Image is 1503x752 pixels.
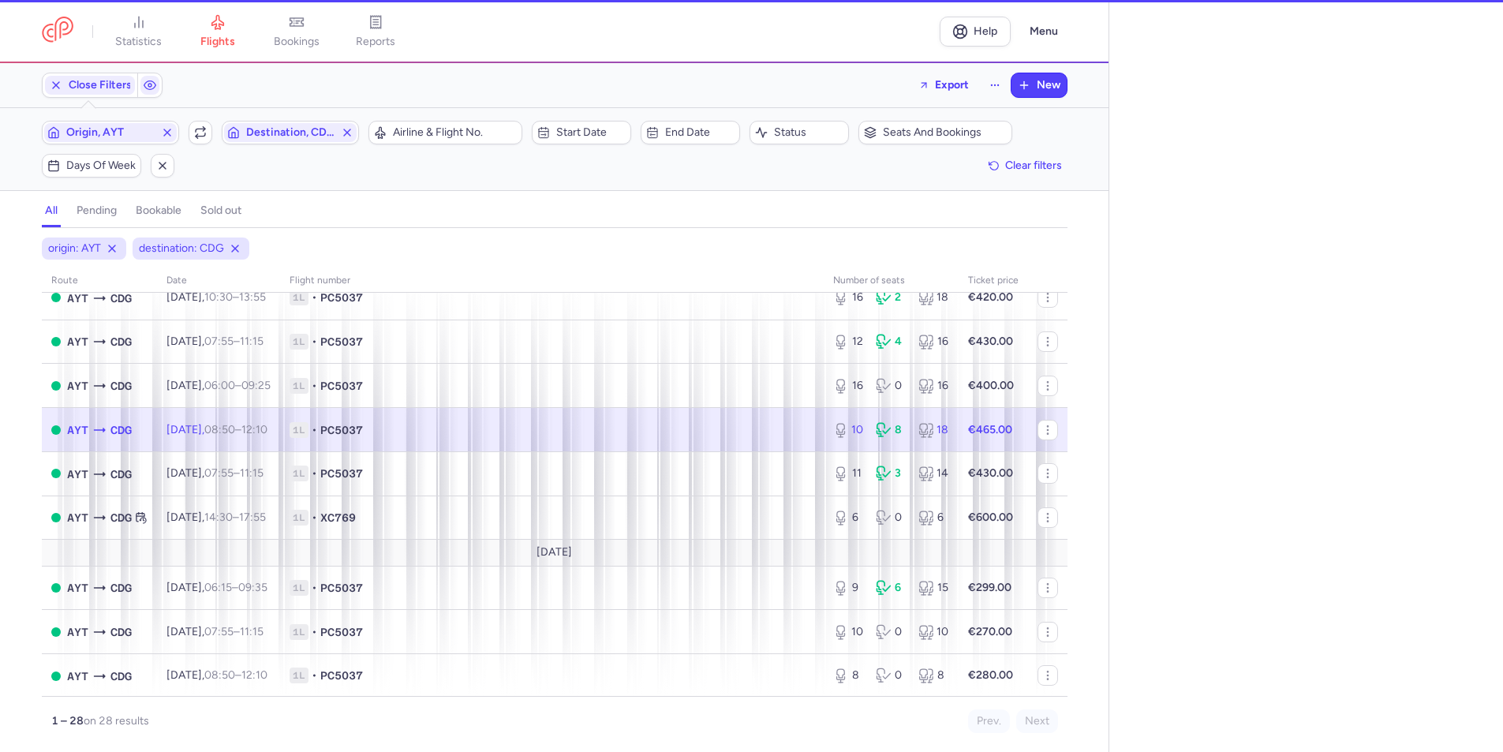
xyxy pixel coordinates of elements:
[1016,709,1058,733] button: Next
[393,126,517,139] span: Airline & Flight No.
[320,334,363,350] span: PC5037
[257,14,336,49] a: bookings
[833,378,863,394] div: 16
[166,335,264,348] span: [DATE],
[204,625,264,638] span: –
[110,290,132,307] span: Charles De Gaulle, Paris, France
[833,290,863,305] div: 16
[876,510,906,526] div: 0
[110,623,132,641] span: Charles De Gaulle, Paris, France
[69,79,132,92] span: Close Filters
[204,335,234,348] time: 07:55
[968,379,1014,392] strong: €400.00
[968,290,1013,304] strong: €420.00
[312,422,317,438] span: •
[204,581,267,594] span: –
[67,668,88,685] span: Antalya, Antalya, Turkey
[833,624,863,640] div: 10
[290,668,308,683] span: 1L
[43,73,137,97] button: Close Filters
[166,511,266,524] span: [DATE],
[274,35,320,49] span: bookings
[42,154,141,178] button: Days of week
[824,269,959,293] th: number of seats
[320,378,363,394] span: PC5037
[200,35,235,49] span: flights
[968,511,1013,524] strong: €600.00
[241,423,267,436] time: 12:10
[968,335,1013,348] strong: €430.00
[222,121,359,144] button: Destination, CDG
[200,204,241,218] h4: sold out
[45,204,58,218] h4: all
[166,668,267,682] span: [DATE],
[918,290,948,305] div: 18
[290,624,308,640] span: 1L
[312,334,317,350] span: •
[77,204,117,218] h4: pending
[246,126,335,139] span: Destination, CDG
[876,624,906,640] div: 0
[157,269,280,293] th: date
[204,511,266,524] span: –
[204,466,264,480] span: –
[320,466,363,481] span: PC5037
[67,466,88,483] span: Antalya, Antalya, Turkey
[166,466,264,480] span: [DATE],
[115,35,162,49] span: statistics
[312,624,317,640] span: •
[833,580,863,596] div: 9
[320,580,363,596] span: PC5037
[51,714,84,728] strong: 1 – 28
[139,241,224,256] span: destination: CDG
[641,121,740,144] button: End date
[312,510,317,526] span: •
[312,466,317,481] span: •
[166,625,264,638] span: [DATE],
[241,379,271,392] time: 09:25
[876,378,906,394] div: 0
[166,423,267,436] span: [DATE],
[968,423,1012,436] strong: €465.00
[918,580,948,596] div: 15
[833,334,863,350] div: 12
[48,241,101,256] span: origin: AYT
[238,581,267,594] time: 09:35
[136,204,181,218] h4: bookable
[66,126,155,139] span: Origin, AYT
[239,290,266,304] time: 13:55
[110,421,132,439] span: Charles De Gaulle, Paris, France
[320,668,363,683] span: PC5037
[532,121,631,144] button: Start date
[968,466,1013,480] strong: €430.00
[833,422,863,438] div: 10
[312,580,317,596] span: •
[42,17,73,46] a: CitizenPlane red outlined logo
[290,334,308,350] span: 1L
[166,290,266,304] span: [DATE],
[876,334,906,350] div: 4
[66,159,136,172] span: Days of week
[280,269,824,293] th: Flight number
[968,625,1012,638] strong: €270.00
[204,423,267,436] span: –
[833,510,863,526] div: 6
[166,581,267,594] span: [DATE],
[99,14,178,49] a: statistics
[983,154,1067,178] button: Clear filters
[968,581,1011,594] strong: €299.00
[240,625,264,638] time: 11:15
[204,290,266,304] span: –
[908,73,979,98] button: Export
[42,121,179,144] button: Origin, AYT
[110,333,132,350] span: Charles De Gaulle, Paris, France
[42,269,157,293] th: route
[204,379,271,392] span: –
[290,422,308,438] span: 1L
[67,579,88,597] span: Antalya, Antalya, Turkey
[876,668,906,683] div: 0
[84,714,149,728] span: on 28 results
[240,335,264,348] time: 11:15
[312,668,317,683] span: •
[918,466,948,481] div: 14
